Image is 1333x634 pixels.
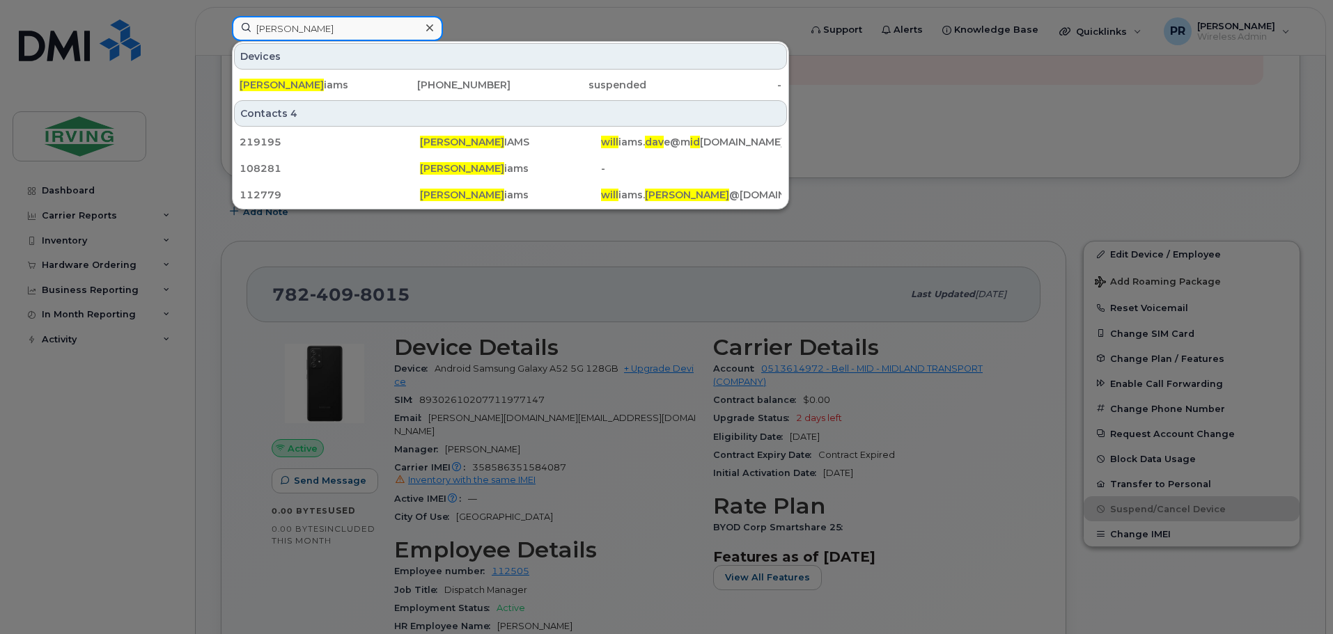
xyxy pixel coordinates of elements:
[601,188,781,202] div: iams. @[DOMAIN_NAME]
[645,136,664,148] span: dav
[420,189,504,201] span: [PERSON_NAME]
[240,188,420,202] div: 112779
[290,106,297,120] span: 4
[375,78,511,92] div: [PHONE_NUMBER]
[420,162,504,175] span: [PERSON_NAME]
[510,78,646,92] div: suspended
[420,188,600,202] div: iams
[420,135,600,149] div: IAMS
[420,161,600,175] div: iams
[234,43,787,70] div: Devices
[234,129,787,154] a: 219195[PERSON_NAME]IAMSwilliams.dave@mid[DOMAIN_NAME]
[234,72,787,97] a: [PERSON_NAME]iams[PHONE_NUMBER]suspended-
[690,136,700,148] span: id
[240,161,420,175] div: 108281
[240,78,375,92] div: iams
[240,135,420,149] div: 219195
[240,79,324,91] span: [PERSON_NAME]
[645,189,729,201] span: [PERSON_NAME]
[601,136,618,148] span: will
[646,78,782,92] div: -
[601,161,781,175] div: -
[601,189,618,201] span: will
[601,135,781,149] div: iams. e@m [DOMAIN_NAME]
[234,182,787,207] a: 112779[PERSON_NAME]iamswilliams.[PERSON_NAME]@[DOMAIN_NAME]
[234,156,787,181] a: 108281[PERSON_NAME]iams-
[420,136,504,148] span: [PERSON_NAME]
[234,100,787,127] div: Contacts
[232,16,443,41] input: Find something...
